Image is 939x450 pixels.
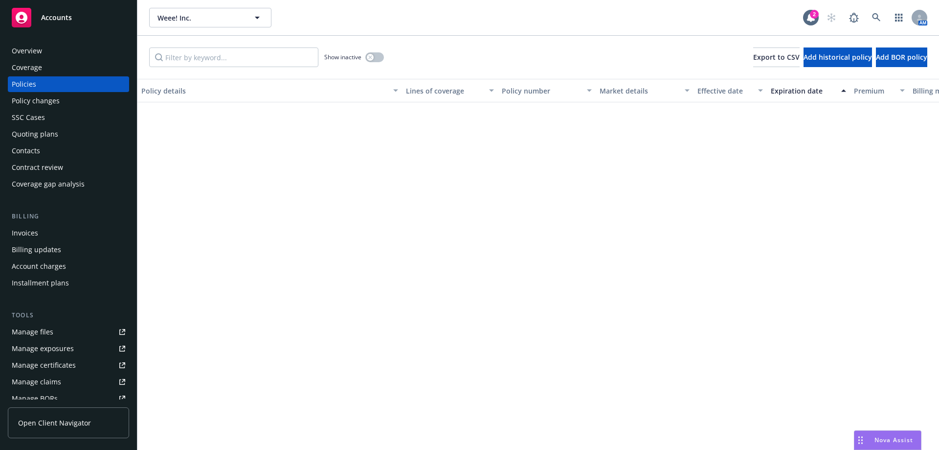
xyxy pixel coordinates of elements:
button: Add BOR policy [876,47,927,67]
div: Coverage [12,60,42,75]
span: Weee! Inc. [157,13,242,23]
a: Policy changes [8,93,129,109]
a: Manage exposures [8,341,129,356]
div: Manage BORs [12,391,58,406]
span: Export to CSV [753,52,800,62]
div: Market details [600,86,679,96]
a: Search [867,8,886,27]
button: Policy details [137,79,402,102]
a: Accounts [8,4,129,31]
a: SSC Cases [8,110,129,125]
button: Expiration date [767,79,850,102]
div: Tools [8,310,129,320]
a: Manage certificates [8,357,129,373]
div: Premium [854,86,894,96]
div: Effective date [697,86,752,96]
a: Quoting plans [8,126,129,142]
span: Show inactive [324,53,361,61]
button: Export to CSV [753,47,800,67]
span: Accounts [41,14,72,22]
div: Expiration date [771,86,835,96]
a: Installment plans [8,275,129,291]
a: Coverage gap analysis [8,176,129,192]
div: Lines of coverage [406,86,483,96]
div: Overview [12,43,42,59]
a: Contract review [8,160,129,175]
div: Account charges [12,259,66,274]
span: Add historical policy [804,52,872,62]
a: Manage BORs [8,391,129,406]
a: Invoices [8,225,129,241]
a: Overview [8,43,129,59]
a: Switch app [889,8,909,27]
div: Manage claims [12,374,61,390]
a: Policies [8,76,129,92]
a: Manage files [8,324,129,340]
div: Policy number [502,86,581,96]
span: Nova Assist [874,436,913,444]
a: Billing updates [8,242,129,258]
a: Start snowing [822,8,841,27]
a: Contacts [8,143,129,159]
div: Policy details [141,86,387,96]
input: Filter by keyword... [149,47,318,67]
div: Manage exposures [12,341,74,356]
button: Nova Assist [854,430,921,450]
div: Manage certificates [12,357,76,373]
div: Invoices [12,225,38,241]
div: Policy changes [12,93,60,109]
button: Add historical policy [804,47,872,67]
div: Contract review [12,160,63,175]
button: Lines of coverage [402,79,498,102]
span: Open Client Navigator [18,418,91,428]
div: Quoting plans [12,126,58,142]
a: Account charges [8,259,129,274]
div: Manage files [12,324,53,340]
button: Policy number [498,79,596,102]
div: Billing updates [12,242,61,258]
a: Manage claims [8,374,129,390]
div: Billing [8,212,129,221]
button: Weee! Inc. [149,8,271,27]
div: 2 [810,10,819,19]
span: Add BOR policy [876,52,927,62]
button: Premium [850,79,909,102]
a: Report a Bug [844,8,864,27]
div: Coverage gap analysis [12,176,85,192]
div: Drag to move [854,431,867,450]
button: Market details [596,79,693,102]
a: Coverage [8,60,129,75]
div: Contacts [12,143,40,159]
div: SSC Cases [12,110,45,125]
button: Effective date [693,79,767,102]
div: Policies [12,76,36,92]
div: Installment plans [12,275,69,291]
